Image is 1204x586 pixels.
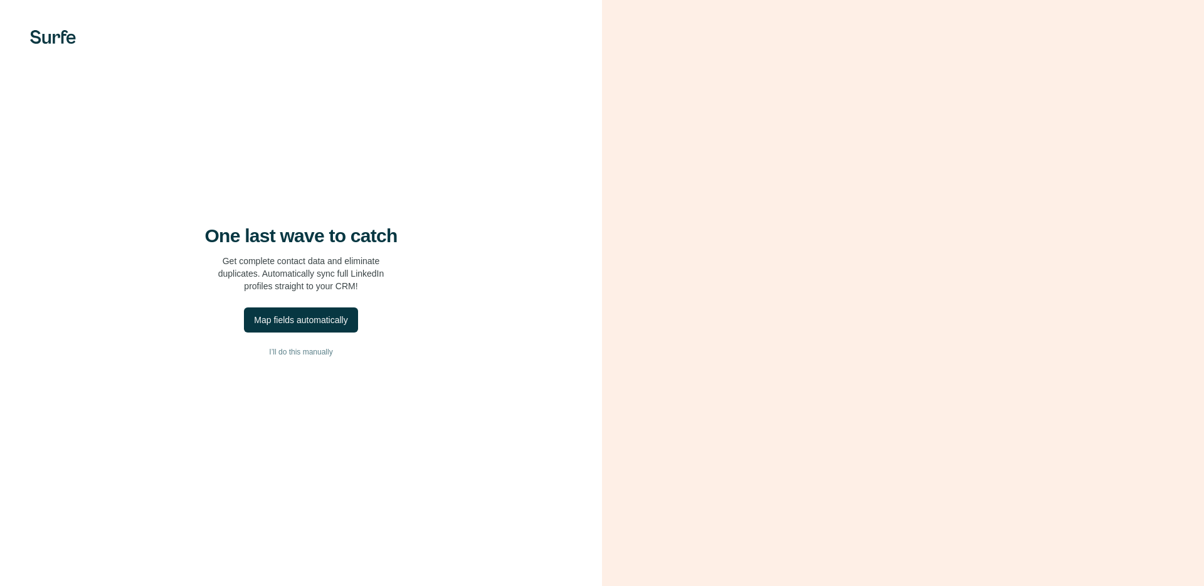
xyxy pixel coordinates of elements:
span: I’ll do this manually [269,346,332,358]
img: Surfe's logo [30,30,76,44]
h4: One last wave to catch [205,225,398,247]
p: Get complete contact data and eliminate duplicates. Automatically sync full LinkedIn profiles str... [218,255,384,292]
div: Map fields automatically [254,314,347,326]
button: Map fields automatically [244,307,357,333]
button: I’ll do this manually [25,343,577,361]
